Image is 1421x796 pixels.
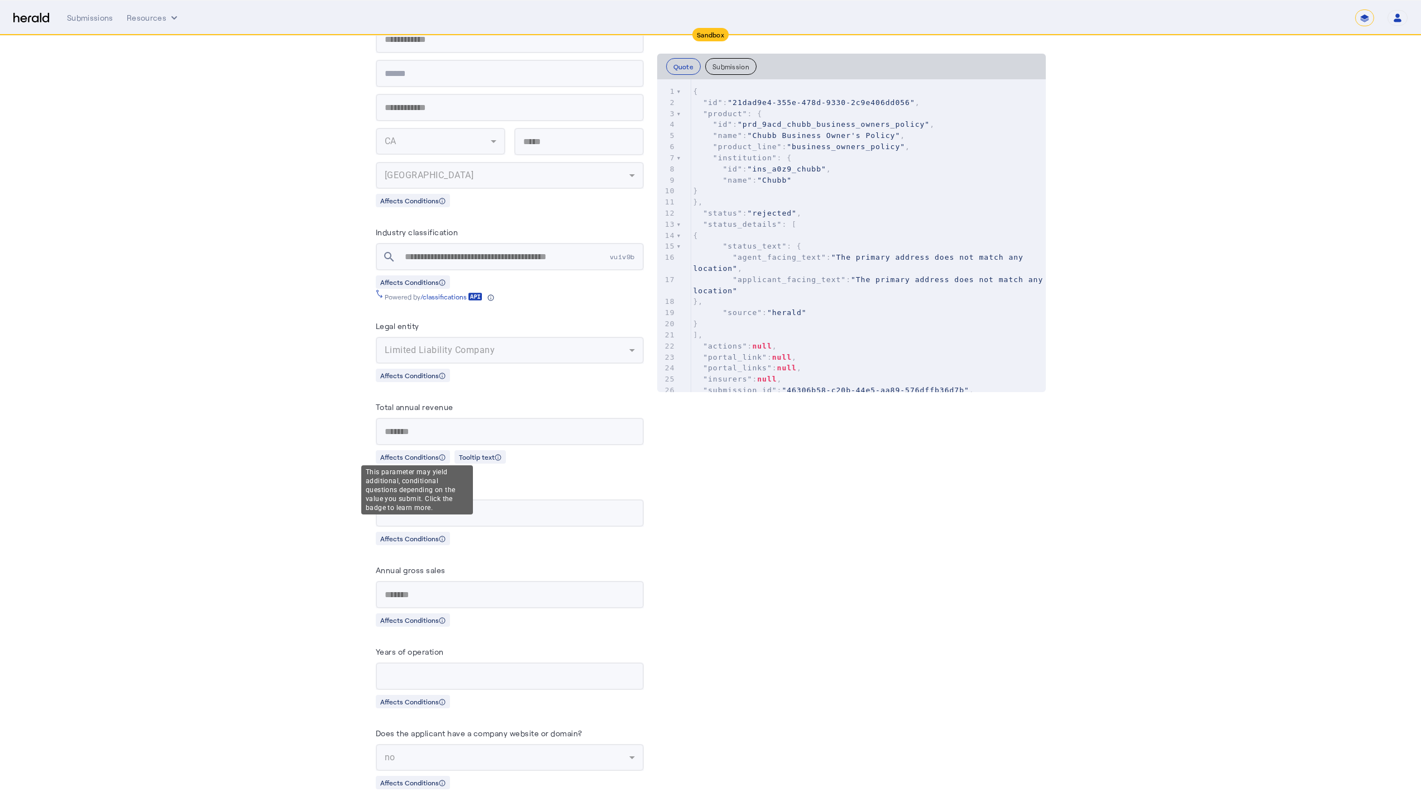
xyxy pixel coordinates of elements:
[705,58,757,75] button: Submission
[693,87,698,96] span: {
[376,227,458,237] label: Industry classification
[693,120,935,128] span: : ,
[657,241,677,252] div: 15
[657,175,677,186] div: 9
[666,58,701,75] button: Quote
[657,208,677,219] div: 12
[657,130,677,141] div: 5
[657,296,677,307] div: 18
[772,353,792,361] span: null
[376,565,446,575] label: Annual gross sales
[657,341,677,352] div: 22
[693,165,831,173] span: : ,
[657,274,677,285] div: 17
[657,352,677,363] div: 23
[610,252,644,261] span: vuiv9b
[703,364,772,372] span: "portal_links"
[693,253,1028,273] span: "The primary address does not match any location"
[657,330,677,341] div: 21
[693,187,698,195] span: }
[376,728,582,738] label: Does the applicant have a company website or domain?
[657,97,677,108] div: 2
[657,86,677,97] div: 1
[693,375,782,383] span: : ,
[733,253,826,261] span: "agent_facing_text"
[657,230,677,241] div: 14
[693,131,906,140] span: : ,
[693,242,802,250] span: : {
[657,318,677,330] div: 20
[657,164,677,175] div: 8
[376,695,450,708] div: Affects Conditions
[703,98,723,107] span: "id"
[13,13,49,23] img: Herald Logo
[757,375,777,383] span: null
[376,613,450,627] div: Affects Conditions
[723,308,762,317] span: "source"
[713,120,733,128] span: "id"
[693,209,802,217] span: : ,
[361,465,473,514] div: This parameter may yield additional, conditional questions depending on the value you submit. Cli...
[657,374,677,385] div: 25
[657,363,677,374] div: 24
[723,242,787,250] span: "status_text"
[757,176,792,184] span: "Chubb"
[787,142,905,151] span: "business_owners_policy"
[693,253,1028,273] span: : ,
[723,176,752,184] span: "name"
[657,219,677,230] div: 13
[693,386,974,394] span: : ,
[693,275,1049,295] span: :
[713,142,782,151] span: "product_line"
[693,220,797,228] span: : [
[693,109,763,118] span: : {
[376,321,419,331] label: Legal entity
[693,297,704,306] span: },
[748,131,901,140] span: "Chubb Business Owner's Policy"
[693,320,698,328] span: }
[728,98,915,107] span: "21dad9e4-355e-478d-9330-2c9e406dd056"
[693,98,920,107] span: : ,
[733,275,846,284] span: "applicant_facing_text"
[723,165,742,173] span: "id"
[713,131,743,140] span: "name"
[693,353,797,361] span: : ,
[657,152,677,164] div: 7
[748,209,797,217] span: "rejected"
[376,647,444,656] label: Years of operation
[693,154,792,162] span: : {
[693,331,704,339] span: ],
[385,292,494,301] div: Powered by
[693,275,1049,295] span: "The primary address does not match any location"
[657,119,677,130] div: 4
[693,142,910,151] span: : ,
[703,342,747,350] span: "actions"
[692,28,729,41] div: Sandbox
[738,120,930,128] span: "prd_9acd_chubb_business_owners_policy"
[693,308,807,317] span: :
[703,109,747,118] span: "product"
[376,250,403,264] mat-icon: search
[703,220,782,228] span: "status_details"
[376,776,450,789] div: Affects Conditions
[703,209,743,217] span: "status"
[777,364,797,372] span: null
[693,364,802,372] span: : ,
[420,292,482,301] a: /classifications
[657,385,677,396] div: 26
[657,197,677,208] div: 11
[376,450,450,464] div: Affects Conditions
[693,176,792,184] span: :
[657,141,677,152] div: 6
[657,252,677,263] div: 16
[657,108,677,120] div: 3
[782,386,969,394] span: "46306b58-c20b-44e5-aa89-576dffb36d7b"
[376,402,453,412] label: Total annual revenue
[693,198,704,206] span: },
[767,308,807,317] span: "herald"
[748,165,826,173] span: "ins_a0z9_chubb"
[67,12,113,23] div: Submissions
[657,307,677,318] div: 19
[752,342,772,350] span: null
[693,231,698,240] span: {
